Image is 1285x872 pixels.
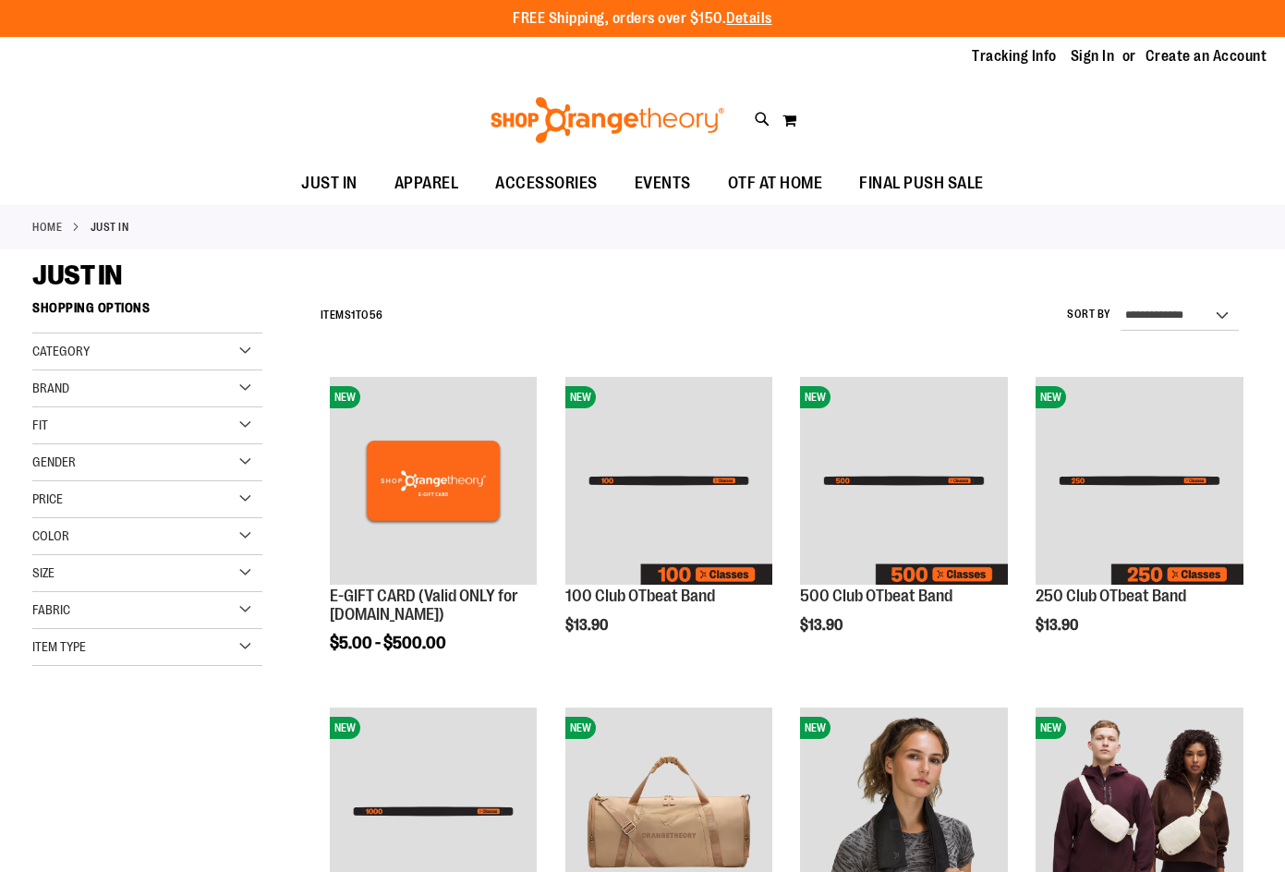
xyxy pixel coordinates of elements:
[800,717,830,739] span: NEW
[800,377,1008,587] a: Image of 500 Club OTbeat BandNEW
[32,292,262,333] strong: Shopping Options
[330,377,538,587] a: E-GIFT CARD (Valid ONLY for ShopOrangetheory.com)NEW
[330,717,360,739] span: NEW
[1036,377,1243,587] a: Image of 250 Club OTbeat BandNEW
[859,163,984,204] span: FINAL PUSH SALE
[301,163,358,204] span: JUST IN
[330,587,518,624] a: E-GIFT CARD (Valid ONLY for [DOMAIN_NAME])
[32,219,62,236] a: Home
[32,418,48,432] span: Fit
[800,587,952,605] a: 500 Club OTbeat Band
[321,368,547,698] div: product
[32,491,63,506] span: Price
[1036,617,1081,634] span: $13.90
[32,639,86,654] span: Item Type
[495,163,598,204] span: ACCESSORIES
[321,301,383,330] h2: Items to
[32,528,69,543] span: Color
[565,386,596,408] span: NEW
[841,163,1002,205] a: FINAL PUSH SALE
[32,454,76,469] span: Gender
[565,617,611,634] span: $13.90
[1036,587,1186,605] a: 250 Club OTbeat Band
[1036,377,1243,585] img: Image of 250 Club OTbeat Band
[1146,46,1267,67] a: Create an Account
[728,163,823,204] span: OTF AT HOME
[800,386,830,408] span: NEW
[32,381,69,395] span: Brand
[709,163,842,205] a: OTF AT HOME
[330,377,538,585] img: E-GIFT CARD (Valid ONLY for ShopOrangetheory.com)
[1036,386,1066,408] span: NEW
[488,97,727,143] img: Shop Orangetheory
[565,377,773,587] a: Image of 100 Club OTbeat BandNEW
[330,386,360,408] span: NEW
[32,260,122,291] span: JUST IN
[283,163,376,204] a: JUST IN
[800,377,1008,585] img: Image of 500 Club OTbeat Band
[330,634,446,652] span: $5.00 - $500.00
[1036,717,1066,739] span: NEW
[91,219,129,236] strong: JUST IN
[1026,368,1253,671] div: product
[565,717,596,739] span: NEW
[726,10,772,27] a: Details
[565,377,773,585] img: Image of 100 Club OTbeat Band
[370,309,383,321] span: 56
[1067,307,1111,322] label: Sort By
[616,163,709,205] a: EVENTS
[477,163,616,205] a: ACCESSORIES
[1071,46,1115,67] a: Sign In
[565,587,715,605] a: 100 Club OTbeat Band
[32,602,70,617] span: Fabric
[556,368,782,671] div: product
[791,368,1017,671] div: product
[376,163,478,205] a: APPAREL
[513,8,772,30] p: FREE Shipping, orders over $150.
[800,617,845,634] span: $13.90
[32,565,55,580] span: Size
[394,163,459,204] span: APPAREL
[32,344,90,358] span: Category
[351,309,356,321] span: 1
[635,163,691,204] span: EVENTS
[972,46,1057,67] a: Tracking Info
